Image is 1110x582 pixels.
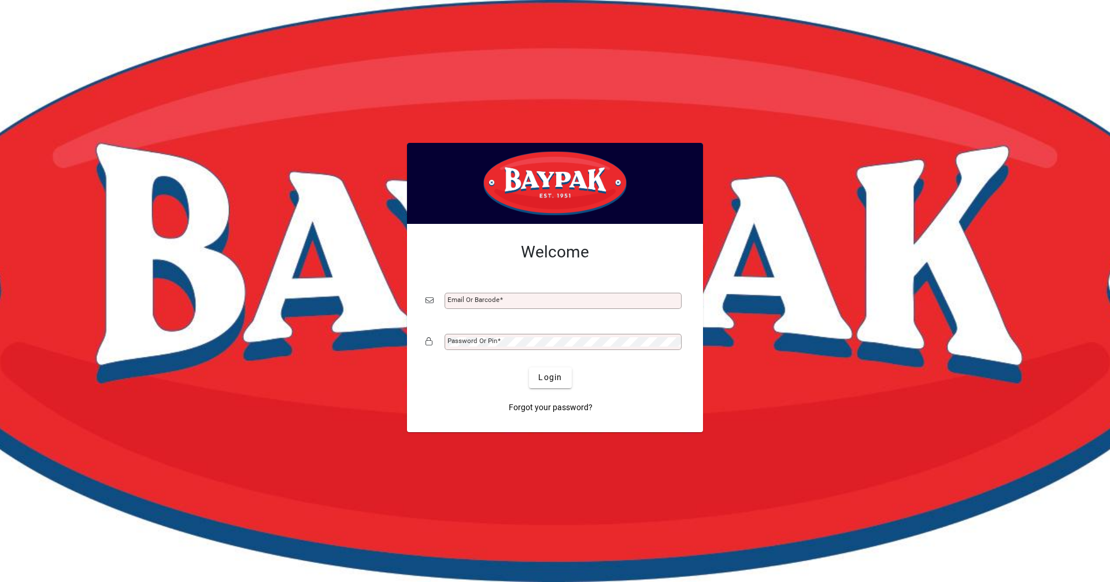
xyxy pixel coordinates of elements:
[509,401,593,414] span: Forgot your password?
[447,337,497,345] mat-label: Password or Pin
[447,296,499,304] mat-label: Email or Barcode
[425,242,684,262] h2: Welcome
[504,397,597,418] a: Forgot your password?
[529,367,571,388] button: Login
[538,371,562,384] span: Login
